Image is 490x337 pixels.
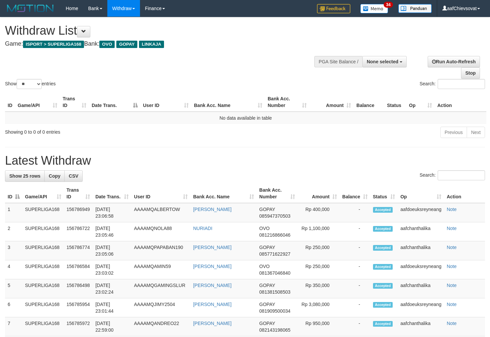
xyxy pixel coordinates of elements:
[5,298,22,317] td: 6
[259,270,290,276] span: Copy 081367046840 to clipboard
[22,184,64,203] th: Game/API: activate to sort column ascending
[367,59,398,64] span: None selected
[131,260,190,279] td: AAAAMQAMIN59
[428,56,480,67] a: Run Auto-Refresh
[420,170,485,180] label: Search:
[362,56,407,67] button: None selected
[447,283,457,288] a: Note
[64,279,93,298] td: 156786498
[193,226,212,231] a: NURIADI
[5,170,45,182] a: Show 25 rows
[259,245,275,250] span: GOPAY
[298,260,340,279] td: Rp 250,000
[435,93,486,112] th: Action
[5,241,22,260] td: 3
[191,93,265,112] th: Bank Acc. Name: activate to sort column ascending
[22,241,64,260] td: SUPERLIGA168
[131,241,190,260] td: AAAAMQPAPABAN190
[131,298,190,317] td: AAAAMQJIMY2504
[373,283,393,289] span: Accepted
[440,127,467,138] a: Previous
[398,279,444,298] td: aafchanthalika
[398,4,432,13] img: panduan.png
[15,93,60,112] th: Game/API: activate to sort column ascending
[64,298,93,317] td: 156785954
[93,184,131,203] th: Date Trans.: activate to sort column ascending
[398,184,444,203] th: Op: activate to sort column ascending
[340,317,370,336] td: -
[265,93,309,112] th: Bank Acc. Number: activate to sort column ascending
[5,317,22,336] td: 7
[64,260,93,279] td: 156786584
[298,317,340,336] td: Rp 950,000
[116,41,137,48] span: GOPAY
[193,321,231,326] a: [PERSON_NAME]
[64,170,83,182] a: CSV
[23,41,84,48] span: ISPORT > SUPERLIGA168
[259,283,275,288] span: GOPAY
[22,222,64,241] td: SUPERLIGA168
[370,184,398,203] th: Status: activate to sort column ascending
[373,264,393,270] span: Accepted
[193,283,231,288] a: [PERSON_NAME]
[444,184,485,203] th: Action
[193,207,231,212] a: [PERSON_NAME]
[447,264,457,269] a: Note
[5,93,15,112] th: ID
[93,241,131,260] td: [DATE] 23:05:06
[298,279,340,298] td: Rp 350,000
[131,222,190,241] td: AAAAMQNOLA88
[17,79,42,89] select: Showentries
[398,241,444,260] td: aafchanthalika
[64,203,93,222] td: 156786949
[22,317,64,336] td: SUPERLIGA168
[398,298,444,317] td: aafdoeuksreyneang
[259,232,290,238] span: Copy 081216866046 to clipboard
[259,207,275,212] span: GOPAY
[190,184,256,203] th: Bank Acc. Name: activate to sort column ascending
[438,79,485,89] input: Search:
[447,207,457,212] a: Note
[5,126,199,135] div: Showing 0 to 0 of 0 entries
[89,93,140,112] th: Date Trans.: activate to sort column descending
[384,2,393,8] span: 34
[93,317,131,336] td: [DATE] 22:59:00
[5,41,320,47] h4: Game: Bank:
[5,260,22,279] td: 4
[340,241,370,260] td: -
[44,170,65,182] a: Copy
[406,93,435,112] th: Op: activate to sort column ascending
[340,298,370,317] td: -
[22,298,64,317] td: SUPERLIGA168
[5,184,22,203] th: ID: activate to sort column descending
[298,184,340,203] th: Amount: activate to sort column ascending
[340,279,370,298] td: -
[193,264,231,269] a: [PERSON_NAME]
[398,260,444,279] td: aafdoeuksreyneang
[69,173,78,179] span: CSV
[93,222,131,241] td: [DATE] 23:05:46
[5,279,22,298] td: 5
[373,245,393,251] span: Accepted
[259,327,290,333] span: Copy 082143198065 to clipboard
[259,289,290,295] span: Copy 081381508503 to clipboard
[131,184,190,203] th: User ID: activate to sort column ascending
[93,260,131,279] td: [DATE] 23:03:02
[259,251,290,257] span: Copy 085771622927 to clipboard
[420,79,485,89] label: Search:
[131,279,190,298] td: AAAAMQGAMINGSLUR
[60,93,89,112] th: Trans ID: activate to sort column ascending
[314,56,362,67] div: PGA Site Balance /
[259,226,270,231] span: OVO
[447,245,457,250] a: Note
[193,245,231,250] a: [PERSON_NAME]
[447,226,457,231] a: Note
[193,302,231,307] a: [PERSON_NAME]
[447,321,457,326] a: Note
[99,41,115,48] span: OVO
[9,173,40,179] span: Show 25 rows
[5,79,56,89] label: Show entries
[93,203,131,222] td: [DATE] 23:06:58
[93,279,131,298] td: [DATE] 23:02:24
[373,226,393,232] span: Accepted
